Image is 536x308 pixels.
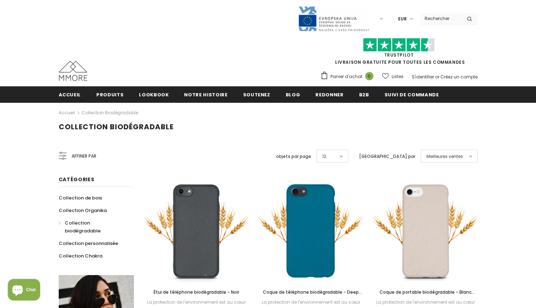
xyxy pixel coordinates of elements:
img: Faites confiance aux étoiles pilotes [363,38,435,52]
a: Créez un compte [440,74,478,80]
a: Redonner [315,86,343,102]
span: Collection de bois [59,194,102,201]
span: Coque de portable biodégradable - Blanc naturel [380,289,475,303]
span: soutenez [243,91,270,98]
a: S'identifier [412,74,434,80]
a: Listes [382,70,404,83]
a: Javni Razpis [298,15,370,21]
span: Collection Chakra [59,252,102,259]
span: Coque de téléphone biodégradable - Deep Sea Blue [263,289,362,303]
span: Lookbook [139,91,169,98]
a: Collection biodégradable [82,110,138,116]
a: Produits [96,86,124,102]
span: 0 [365,72,373,80]
a: Collection Organika [59,204,107,217]
a: Panier d'achat 0 [320,71,377,82]
input: Search Site [420,13,462,24]
a: soutenez [243,86,270,102]
a: Collection personnalisée [59,237,118,250]
inbox-online-store-chat: Shopify online store chat [6,279,42,302]
span: 12 [322,153,326,160]
a: Coque de portable biodégradable - Blanc naturel [373,288,477,296]
span: Affiner par [72,152,96,160]
span: Meilleures ventes [426,153,463,160]
a: Suivi de commande [385,86,439,102]
span: Collection biodégradable [59,122,174,132]
span: EUR [398,15,407,23]
span: Étui de téléphone biodégradable - Noir [154,289,239,295]
span: Suivi de commande [385,91,439,98]
a: Accueil [59,86,81,102]
a: Accueil [59,109,75,117]
span: Catégories [59,176,95,183]
span: Notre histoire [184,91,227,98]
label: [GEOGRAPHIC_DATA] par [359,153,415,160]
span: LIVRAISON GRATUITE POUR TOUTES LES COMMANDES [320,41,478,65]
span: Produits [96,91,124,98]
span: Collection Organika [59,207,107,214]
a: B2B [359,86,369,102]
a: Notre histoire [184,86,227,102]
a: Lookbook [139,86,169,102]
a: Blog [286,86,300,102]
a: Coque de téléphone biodégradable - Deep Sea Blue [259,288,363,296]
span: or [435,74,439,80]
a: Collection de bois [59,192,102,204]
a: TrustPilot [384,52,414,58]
img: Cas MMORE [59,61,87,81]
img: Javni Razpis [298,6,370,32]
span: Accueil [59,91,81,98]
span: Panier d'achat [330,73,362,80]
span: Redonner [315,91,343,98]
a: Collection biodégradable [59,217,126,237]
span: Blog [286,91,300,98]
label: objets par page [276,153,311,160]
a: Étui de téléphone biodégradable - Noir [145,288,248,296]
a: Collection Chakra [59,250,102,262]
span: Listes [392,73,404,80]
span: B2B [359,91,369,98]
span: Collection personnalisée [59,240,118,247]
span: Collection biodégradable [65,220,101,234]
